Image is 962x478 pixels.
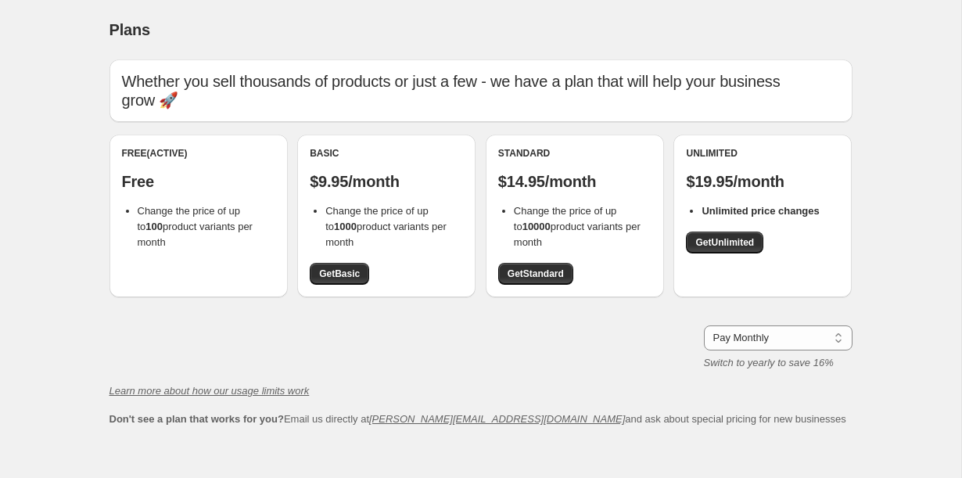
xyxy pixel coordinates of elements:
[508,268,564,280] span: Get Standard
[310,147,463,160] div: Basic
[325,205,447,248] span: Change the price of up to product variants per month
[109,21,150,38] span: Plans
[109,385,310,397] a: Learn more about how our usage limits work
[686,147,839,160] div: Unlimited
[695,236,754,249] span: Get Unlimited
[514,205,641,248] span: Change the price of up to product variants per month
[704,357,834,368] i: Switch to yearly to save 16%
[319,268,360,280] span: Get Basic
[498,263,573,285] a: GetStandard
[109,413,284,425] b: Don't see a plan that works for you?
[122,172,275,191] p: Free
[702,205,819,217] b: Unlimited price changes
[334,221,357,232] b: 1000
[109,413,846,425] span: Email us directly at and ask about special pricing for new businesses
[686,232,763,253] a: GetUnlimited
[369,413,625,425] a: [PERSON_NAME][EMAIL_ADDRESS][DOMAIN_NAME]
[122,72,840,110] p: Whether you sell thousands of products or just a few - we have a plan that will help your busines...
[122,147,275,160] div: Free (Active)
[498,172,652,191] p: $14.95/month
[498,147,652,160] div: Standard
[138,205,253,248] span: Change the price of up to product variants per month
[522,221,551,232] b: 10000
[145,221,163,232] b: 100
[310,263,369,285] a: GetBasic
[310,172,463,191] p: $9.95/month
[686,172,839,191] p: $19.95/month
